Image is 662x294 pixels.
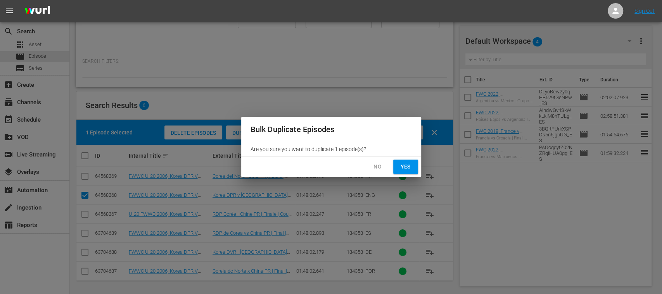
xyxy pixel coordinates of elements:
span: menu [5,6,14,15]
button: No [365,160,390,174]
span: No [372,162,384,172]
button: Yes [393,160,418,174]
h2: Bulk Duplicate Episodes [251,123,412,136]
a: Sign Out [634,8,655,14]
img: ans4CAIJ8jUAAAAAAAAAAAAAAAAAAAAAAAAgQb4GAAAAAAAAAAAAAAAAAAAAAAAAJMjXAAAAAAAAAAAAAAAAAAAAAAAAgAT5G... [19,2,56,20]
div: Are you sure you want to duplicate 1 episode(s)? [241,142,421,156]
span: Yes [399,162,412,172]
